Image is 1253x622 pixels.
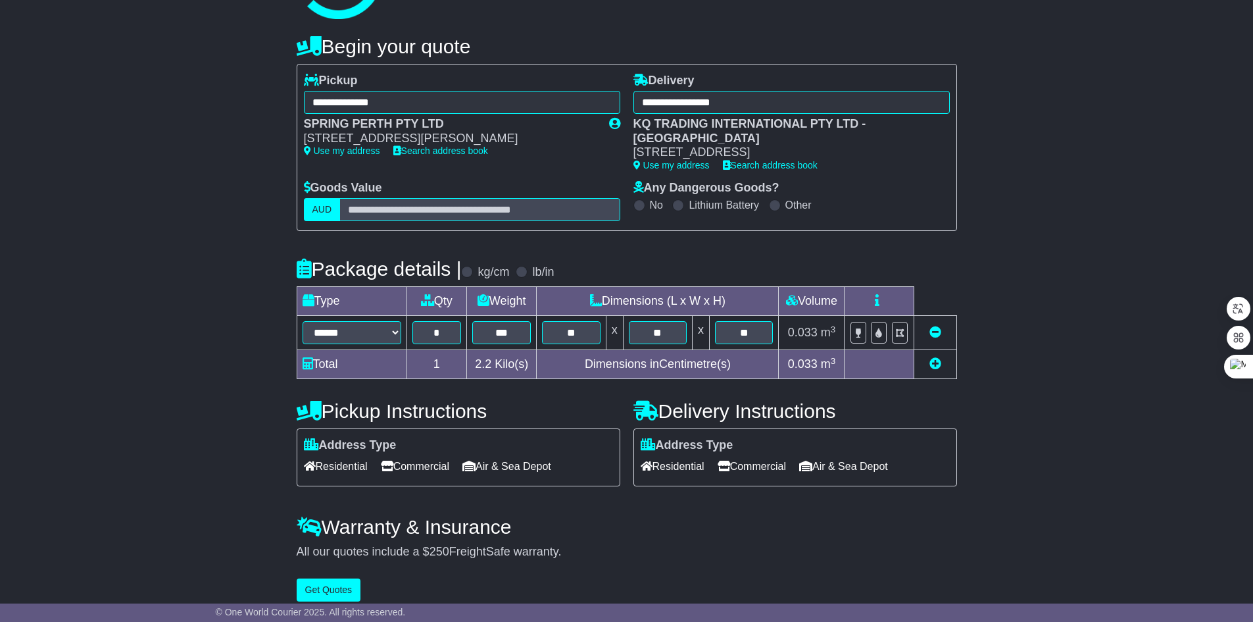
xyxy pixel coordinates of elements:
[304,145,380,156] a: Use my address
[297,516,957,538] h4: Warranty & Insurance
[693,316,710,350] td: x
[304,132,596,146] div: [STREET_ADDRESS][PERSON_NAME]
[297,36,957,57] h4: Begin your quote
[633,181,779,195] label: Any Dangerous Goods?
[304,456,368,477] span: Residential
[641,456,704,477] span: Residential
[799,456,888,477] span: Air & Sea Depot
[297,545,957,559] div: All our quotes include a $ FreightSafe warranty.
[689,199,759,211] label: Lithium Battery
[633,160,710,170] a: Use my address
[467,287,537,316] td: Weight
[406,350,467,379] td: 1
[633,400,957,422] h4: Delivery Instructions
[297,579,361,602] button: Get Quotes
[297,350,406,379] td: Total
[779,287,845,316] td: Volume
[304,438,397,453] label: Address Type
[406,287,467,316] td: Qty
[641,438,733,453] label: Address Type
[788,357,818,371] span: 0.033
[821,357,836,371] span: m
[475,357,491,371] span: 2.2
[537,287,779,316] td: Dimensions (L x W x H)
[532,265,554,280] label: lb/in
[462,456,551,477] span: Air & Sea Depot
[831,356,836,366] sup: 3
[297,400,620,422] h4: Pickup Instructions
[633,117,937,145] div: KQ TRADING INTERNATIONAL PTY LTD - [GEOGRAPHIC_DATA]
[788,326,818,339] span: 0.033
[718,456,786,477] span: Commercial
[304,198,341,221] label: AUD
[304,181,382,195] label: Goods Value
[929,357,941,371] a: Add new item
[831,324,836,334] sup: 3
[633,145,937,160] div: [STREET_ADDRESS]
[785,199,812,211] label: Other
[929,326,941,339] a: Remove this item
[304,74,358,88] label: Pickup
[297,258,462,280] h4: Package details |
[478,265,509,280] label: kg/cm
[430,545,449,558] span: 250
[821,326,836,339] span: m
[723,160,818,170] a: Search address book
[216,607,406,617] span: © One World Courier 2025. All rights reserved.
[467,350,537,379] td: Kilo(s)
[650,199,663,211] label: No
[393,145,488,156] a: Search address book
[381,456,449,477] span: Commercial
[304,117,596,132] div: SPRING PERTH PTY LTD
[537,350,779,379] td: Dimensions in Centimetre(s)
[297,287,406,316] td: Type
[606,316,623,350] td: x
[633,74,695,88] label: Delivery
